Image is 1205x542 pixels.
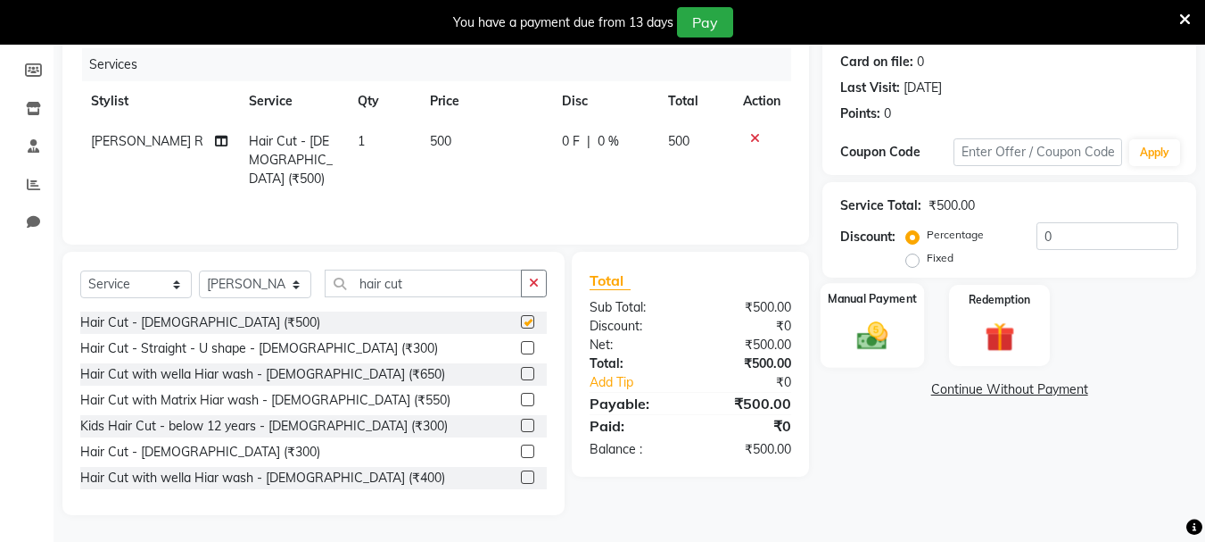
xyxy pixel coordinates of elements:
[840,53,913,71] div: Card on file:
[82,48,805,81] div: Services
[917,53,924,71] div: 0
[904,79,942,97] div: [DATE]
[598,132,619,151] span: 0 %
[249,133,333,187] span: Hair Cut - [DEMOGRAPHIC_DATA] (₹500)
[576,440,690,459] div: Balance :
[976,319,1024,355] img: _gift.svg
[80,443,320,462] div: Hair Cut - [DEMOGRAPHIC_DATA] (₹300)
[847,318,897,354] img: _cash.svg
[840,79,900,97] div: Last Visit:
[840,143,953,162] div: Coupon Code
[657,81,733,121] th: Total
[80,417,448,436] div: Kids Hair Cut - below 12 years - [DEMOGRAPHIC_DATA] (₹300)
[929,196,975,215] div: ₹500.00
[732,81,791,121] th: Action
[690,336,805,354] div: ₹500.00
[576,415,690,437] div: Paid:
[927,227,984,243] label: Percentage
[690,415,805,437] div: ₹0
[80,81,238,121] th: Stylist
[576,317,690,336] div: Discount:
[347,81,419,121] th: Qty
[576,354,690,373] div: Total:
[80,313,320,332] div: Hair Cut - [DEMOGRAPHIC_DATA] (₹500)
[690,440,805,459] div: ₹500.00
[325,270,522,297] input: Search or Scan
[91,133,203,149] span: [PERSON_NAME] R
[953,138,1122,166] input: Enter Offer / Coupon Code
[840,228,895,246] div: Discount:
[419,81,551,121] th: Price
[587,132,590,151] span: |
[690,393,805,414] div: ₹500.00
[710,373,805,392] div: ₹0
[238,81,347,121] th: Service
[358,133,365,149] span: 1
[576,393,690,414] div: Payable:
[840,104,880,123] div: Points:
[840,196,921,215] div: Service Total:
[453,13,673,32] div: You have a payment due from 13 days
[690,317,805,336] div: ₹0
[551,81,657,121] th: Disc
[80,469,445,488] div: Hair Cut with wella Hiar wash - [DEMOGRAPHIC_DATA] (₹400)
[80,339,438,358] div: Hair Cut - Straight - U shape - [DEMOGRAPHIC_DATA] (₹300)
[828,290,917,307] label: Manual Payment
[969,292,1030,308] label: Redemption
[80,365,445,384] div: Hair Cut with wella Hiar wash - [DEMOGRAPHIC_DATA] (₹650)
[690,298,805,317] div: ₹500.00
[677,7,733,38] button: Pay
[927,250,953,266] label: Fixed
[826,380,1193,399] a: Continue Without Payment
[690,354,805,373] div: ₹500.00
[80,391,450,410] div: Hair Cut with Matrix Hiar wash - [DEMOGRAPHIC_DATA] (₹550)
[1129,139,1180,166] button: Apply
[562,132,580,151] span: 0 F
[576,298,690,317] div: Sub Total:
[576,336,690,354] div: Net:
[576,373,709,392] a: Add Tip
[668,133,689,149] span: 500
[884,104,891,123] div: 0
[430,133,451,149] span: 500
[590,271,631,290] span: Total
